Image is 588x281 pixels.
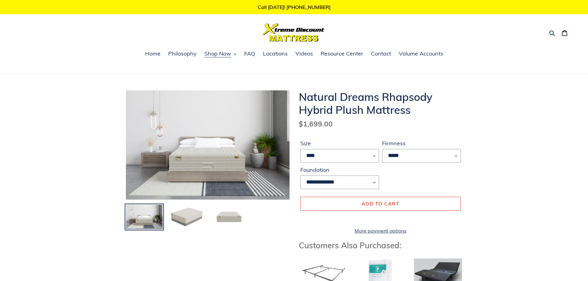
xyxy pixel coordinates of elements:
img: Load image into Gallery viewer, Natural-dreams-rhapsody-plush-natural-talalay-latex-hybrid-and-fo... [168,204,206,230]
a: FAQ [241,49,258,59]
span: Resource Center [321,50,363,57]
span: FAQ [244,50,255,57]
span: Home [145,50,161,57]
img: Load image into Gallery viewer, Natural-dreams-rhapsody-plush-natural-talalay-latex-hybrid-mattress [210,204,248,230]
span: Add to cart [361,200,399,207]
a: Volume Accounts [396,49,446,59]
span: Videos [295,50,313,57]
span: $1,699.00 [299,119,333,128]
button: Shop Now [201,49,240,59]
a: Videos [292,49,316,59]
a: Contact [368,49,394,59]
label: Size [300,139,379,147]
h1: Natural Dreams Rhapsody Hybrid Plush Mattress [299,90,462,116]
a: More payment options [300,227,461,234]
a: Home [142,49,164,59]
button: Add to cart [300,197,461,210]
label: Foundation [300,166,379,174]
a: Locations [260,49,291,59]
span: Philosophy [168,50,197,57]
img: Xtreme Discount Mattress [263,23,325,42]
span: Contact [371,50,391,57]
span: Shop Now [204,50,231,57]
a: Philosophy [165,49,200,59]
a: Resource Center [318,49,366,59]
label: Firmness [382,139,461,147]
h3: Customers Also Purchased: [299,241,462,250]
span: Volume Accounts [399,50,443,57]
img: Load image into Gallery viewer, Natural-dreams-rhapsody-plush-natural-talalay-latex-hybrid-bedroo... [125,204,163,230]
span: Locations [263,50,288,57]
